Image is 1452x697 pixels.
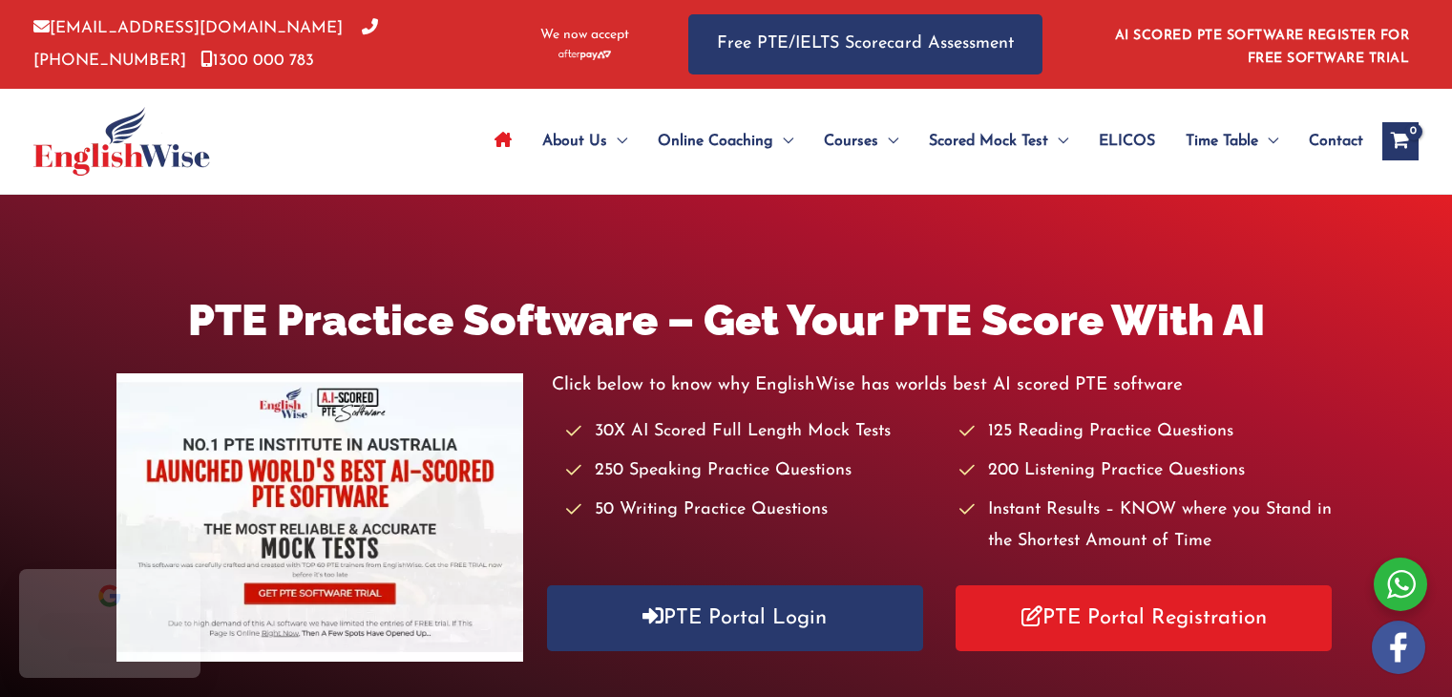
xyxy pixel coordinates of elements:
a: [EMAIL_ADDRESS][DOMAIN_NAME] [33,20,343,36]
a: PTE Portal Registration [956,585,1332,651]
a: [PHONE_NUMBER] [33,20,378,68]
li: 125 Reading Practice Questions [959,416,1336,448]
a: Time TableMenu Toggle [1170,108,1294,175]
span: Courses [824,108,878,175]
aside: Header Widget 1 [1104,13,1419,75]
span: Scored Mock Test [929,108,1048,175]
span: Contact [1309,108,1363,175]
li: 30X AI Scored Full Length Mock Tests [566,416,942,448]
h1: PTE Practice Software – Get Your PTE Score With AI [116,290,1336,350]
img: pte-institute-main [116,373,523,662]
a: PTE Portal Login [547,585,923,651]
a: CoursesMenu Toggle [809,108,914,175]
span: Online Coaching [658,108,773,175]
a: 1300 000 783 [200,53,314,69]
a: About UsMenu Toggle [527,108,642,175]
span: We now accept [540,26,629,45]
a: AI SCORED PTE SOFTWARE REGISTER FOR FREE SOFTWARE TRIAL [1115,29,1410,66]
img: white-facebook.png [1372,621,1425,674]
p: Click below to know why EnglishWise has worlds best AI scored PTE software [552,370,1336,401]
span: About Us [542,108,607,175]
a: Online CoachingMenu Toggle [642,108,809,175]
li: 200 Listening Practice Questions [959,455,1336,487]
span: Menu Toggle [773,108,793,175]
li: 250 Speaking Practice Questions [566,455,942,487]
span: Menu Toggle [607,108,627,175]
span: Menu Toggle [1258,108,1278,175]
span: Time Table [1186,108,1258,175]
img: Afterpay-Logo [558,50,611,60]
li: 50 Writing Practice Questions [566,495,942,526]
a: Free PTE/IELTS Scorecard Assessment [688,14,1042,74]
img: cropped-ew-logo [33,107,210,176]
a: Contact [1294,108,1363,175]
span: ELICOS [1099,108,1155,175]
span: Menu Toggle [1048,108,1068,175]
span: Menu Toggle [878,108,898,175]
li: Instant Results – KNOW where you Stand in the Shortest Amount of Time [959,495,1336,559]
a: Scored Mock TestMenu Toggle [914,108,1084,175]
nav: Site Navigation: Main Menu [479,108,1363,175]
a: View Shopping Cart, empty [1382,122,1419,160]
a: ELICOS [1084,108,1170,175]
